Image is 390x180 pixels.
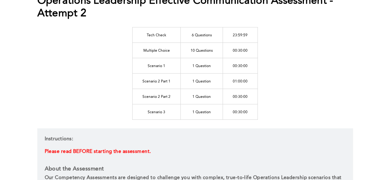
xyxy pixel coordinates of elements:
td: Scenario 2 Part 1 [133,73,181,89]
td: 10 Questions [181,42,223,58]
td: 23:59:59 [223,27,258,42]
td: 00:30:00 [223,58,258,73]
td: Tech Check [133,27,181,42]
td: 1 Question [181,73,223,89]
td: 1 Question [181,89,223,104]
td: Scenario 1 [133,58,181,73]
td: 6 Questions [181,27,223,42]
td: 01:00:00 [223,73,258,89]
td: Scenario 3 [133,104,181,119]
td: Multiple Choice [133,42,181,58]
td: 1 Question [181,58,223,73]
td: 00:30:00 [223,42,258,58]
td: Scenario 2 Part 2 [133,89,181,104]
td: 00:30:00 [223,104,258,119]
td: 00:30:00 [223,89,258,104]
span: Please read BEFORE starting the assessment. [45,149,151,154]
strong: About the Assessment [45,166,104,172]
td: 1 Question [181,104,223,119]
